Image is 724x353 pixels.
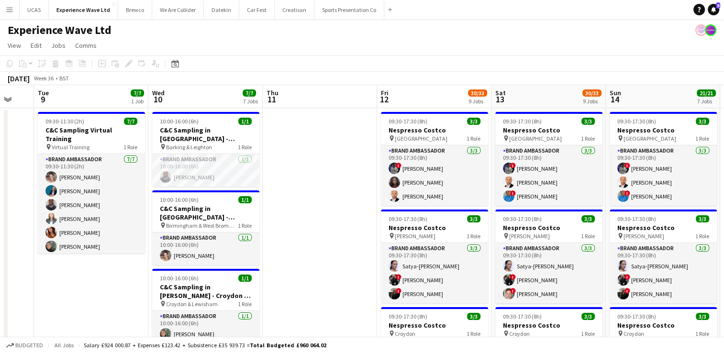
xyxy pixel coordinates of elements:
[624,274,630,280] span: !
[705,24,716,36] app-user-avatar: Lucy Carpenter
[503,313,542,320] span: 09:30-17:30 (8h)
[581,215,595,222] span: 3/3
[238,300,252,308] span: 1 Role
[52,143,89,151] span: Virtual Training
[267,88,278,97] span: Thu
[495,210,602,303] app-job-card: 09:30-17:30 (8h)3/3Nespresso Costco [PERSON_NAME]1 RoleBrand Ambassador3/309:30-17:30 (8h)Satya-[...
[467,215,480,222] span: 3/3
[152,112,259,187] app-job-card: 10:00-16:00 (6h)1/1C&C Sampling in [GEOGRAPHIC_DATA] - Barking & Leighton Barking & Leighton1 Rol...
[49,0,118,19] button: Experience Wave Ltd
[27,39,45,52] a: Edit
[610,88,621,97] span: Sun
[381,112,488,206] div: 09:30-17:30 (8h)3/3Nespresso Costco [GEOGRAPHIC_DATA]1 RoleBrand Ambassador3/309:30-17:30 (8h)![P...
[583,98,601,105] div: 9 Jobs
[166,300,218,308] span: Croydon & Lewisham
[509,135,562,142] span: [GEOGRAPHIC_DATA]
[610,126,717,134] h3: Nespresso Costco
[243,89,256,97] span: 7/7
[152,0,204,19] button: We Are Collider
[152,126,259,143] h3: C&C Sampling in [GEOGRAPHIC_DATA] - Barking & Leighton
[467,313,480,320] span: 3/3
[45,118,84,125] span: 09:30-11:30 (2h)
[238,222,252,229] span: 1 Role
[75,41,97,50] span: Comms
[581,118,595,125] span: 3/3
[131,89,144,97] span: 7/7
[152,190,259,265] app-job-card: 10:00-16:00 (6h)1/1C&C Sampling in [GEOGRAPHIC_DATA] - Birmingham & [GEOGRAPHIC_DATA] Birmingham ...
[624,288,630,294] span: !
[695,330,709,337] span: 1 Role
[617,313,656,320] span: 09:30-17:30 (8h)
[71,39,100,52] a: Comms
[204,0,239,19] button: Datekin
[697,98,715,105] div: 7 Jobs
[32,75,56,82] span: Week 36
[381,145,488,206] app-card-role: Brand Ambassador3/309:30-17:30 (8h)![PERSON_NAME][PERSON_NAME][PERSON_NAME]
[495,321,602,330] h3: Nespresso Costco
[381,321,488,330] h3: Nespresso Costco
[468,98,487,105] div: 9 Jobs
[151,94,165,105] span: 10
[166,143,212,151] span: Barking & Leighton
[152,204,259,221] h3: C&C Sampling in [GEOGRAPHIC_DATA] - Birmingham & [GEOGRAPHIC_DATA]
[467,330,480,337] span: 1 Role
[610,223,717,232] h3: Nespresso Costco
[4,39,25,52] a: View
[582,89,601,97] span: 30/33
[610,210,717,303] app-job-card: 09:30-17:30 (8h)3/3Nespresso Costco [PERSON_NAME]1 RoleBrand Ambassador3/309:30-17:30 (8h)Satya-[...
[495,223,602,232] h3: Nespresso Costco
[708,4,719,15] a: 9
[581,313,595,320] span: 3/3
[495,145,602,206] app-card-role: Brand Ambassador3/309:30-17:30 (8h)![PERSON_NAME][PERSON_NAME]![PERSON_NAME]
[610,112,717,206] app-job-card: 09:30-17:30 (8h)3/3Nespresso Costco [GEOGRAPHIC_DATA]1 RoleBrand Ambassador3/309:30-17:30 (8h)![P...
[160,275,199,282] span: 10:00-16:00 (6h)
[47,39,69,52] a: Jobs
[624,135,676,142] span: [GEOGRAPHIC_DATA]
[495,88,506,97] span: Sat
[509,232,550,240] span: [PERSON_NAME]
[696,118,709,125] span: 3/3
[124,118,137,125] span: 7/7
[381,210,488,303] app-job-card: 09:30-17:30 (8h)3/3Nespresso Costco [PERSON_NAME]1 RoleBrand Ambassador3/309:30-17:30 (8h)Satya-[...
[275,0,314,19] button: Creatisan
[381,243,488,303] app-card-role: Brand Ambassador3/309:30-17:30 (8h)Satya-[PERSON_NAME]![PERSON_NAME]![PERSON_NAME]
[581,330,595,337] span: 1 Role
[389,215,427,222] span: 09:30-17:30 (8h)
[152,154,259,187] app-card-role: Brand Ambassador1/110:00-16:00 (6h)[PERSON_NAME]
[152,283,259,300] h3: C&C Sampling in [PERSON_NAME] - Croydon & [PERSON_NAME]
[468,89,487,97] span: 30/33
[509,330,530,337] span: Croydon
[467,232,480,240] span: 1 Role
[8,23,111,37] h1: Experience Wave Ltd
[38,126,145,143] h3: C&C Sampling Virtual Training
[695,24,707,36] app-user-avatar: Florence Watkinson
[38,154,145,270] app-card-role: Brand Ambassador7/709:30-11:30 (2h)[PERSON_NAME][PERSON_NAME][PERSON_NAME][PERSON_NAME][PERSON_NA...
[314,0,384,19] button: Sports Presentation Co
[238,143,252,151] span: 1 Role
[395,232,435,240] span: [PERSON_NAME]
[38,88,49,97] span: Tue
[510,190,516,196] span: !
[84,342,326,349] div: Salary £924 000.87 + Expenses £123.42 + Subsistence £35 939.73 =
[495,243,602,303] app-card-role: Brand Ambassador3/309:30-17:30 (8h)Satya-[PERSON_NAME]![PERSON_NAME]![PERSON_NAME]
[59,75,69,82] div: BST
[495,112,602,206] div: 09:30-17:30 (8h)3/3Nespresso Costco [GEOGRAPHIC_DATA]1 RoleBrand Ambassador3/309:30-17:30 (8h)![P...
[395,330,415,337] span: Croydon
[697,89,716,97] span: 21/21
[510,274,516,280] span: !
[608,94,621,105] span: 14
[379,94,389,105] span: 12
[238,118,252,125] span: 1/1
[38,112,145,254] app-job-card: 09:30-11:30 (2h)7/7C&C Sampling Virtual Training Virtual Training1 RoleBrand Ambassador7/709:30-1...
[396,288,401,294] span: !
[467,135,480,142] span: 1 Role
[152,269,259,343] app-job-card: 10:00-16:00 (6h)1/1C&C Sampling in [PERSON_NAME] - Croydon & [PERSON_NAME] Croydon & Lewisham1 Ro...
[503,118,542,125] span: 09:30-17:30 (8h)
[624,163,630,168] span: !
[20,0,49,19] button: UCAS
[239,0,275,19] button: Car Fest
